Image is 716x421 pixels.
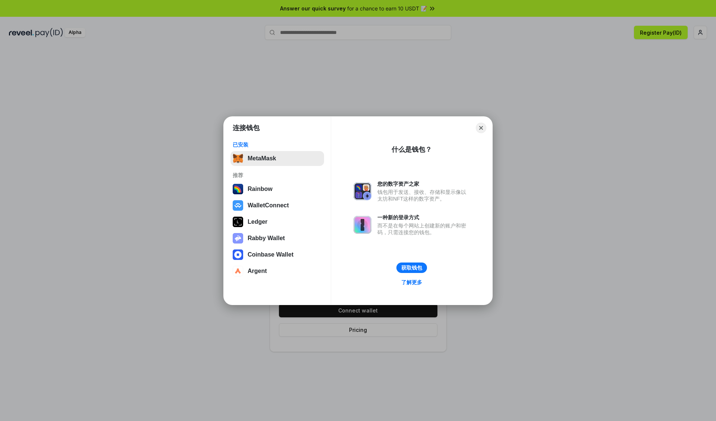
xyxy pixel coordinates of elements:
[248,202,289,209] div: WalletConnect
[233,123,260,132] h1: 连接钱包
[230,182,324,197] button: Rainbow
[230,214,324,229] button: Ledger
[233,141,322,148] div: 已安装
[233,233,243,244] img: svg+xml,%3Csvg%20xmlns%3D%22http%3A%2F%2Fwww.w3.org%2F2000%2Fsvg%22%20fill%3D%22none%22%20viewBox...
[377,214,470,221] div: 一种新的登录方式
[377,189,470,202] div: 钱包用于发送、接收、存储和显示像以太坊和NFT这样的数字资产。
[233,217,243,227] img: svg+xml,%3Csvg%20xmlns%3D%22http%3A%2F%2Fwww.w3.org%2F2000%2Fsvg%22%20width%3D%2228%22%20height%3...
[233,172,322,179] div: 推荐
[377,180,470,187] div: 您的数字资产之家
[401,279,422,286] div: 了解更多
[233,249,243,260] img: svg+xml,%3Csvg%20width%3D%2228%22%20height%3D%2228%22%20viewBox%3D%220%200%2028%2028%22%20fill%3D...
[354,216,371,234] img: svg+xml,%3Csvg%20xmlns%3D%22http%3A%2F%2Fwww.w3.org%2F2000%2Fsvg%22%20fill%3D%22none%22%20viewBox...
[401,264,422,271] div: 获取钱包
[396,263,427,273] button: 获取钱包
[248,155,276,162] div: MetaMask
[230,198,324,213] button: WalletConnect
[397,277,427,287] a: 了解更多
[230,151,324,166] button: MetaMask
[233,200,243,211] img: svg+xml,%3Csvg%20width%3D%2228%22%20height%3D%2228%22%20viewBox%3D%220%200%2028%2028%22%20fill%3D...
[233,153,243,164] img: svg+xml,%3Csvg%20fill%3D%22none%22%20height%3D%2233%22%20viewBox%3D%220%200%2035%2033%22%20width%...
[233,266,243,276] img: svg+xml,%3Csvg%20width%3D%2228%22%20height%3D%2228%22%20viewBox%3D%220%200%2028%2028%22%20fill%3D...
[233,184,243,194] img: svg+xml,%3Csvg%20width%3D%22120%22%20height%3D%22120%22%20viewBox%3D%220%200%20120%20120%22%20fil...
[377,222,470,236] div: 而不是在每个网站上创建新的账户和密码，只需连接您的钱包。
[248,219,267,225] div: Ledger
[248,186,273,192] div: Rainbow
[354,182,371,200] img: svg+xml,%3Csvg%20xmlns%3D%22http%3A%2F%2Fwww.w3.org%2F2000%2Fsvg%22%20fill%3D%22none%22%20viewBox...
[230,231,324,246] button: Rabby Wallet
[248,268,267,274] div: Argent
[392,145,432,154] div: 什么是钱包？
[248,235,285,242] div: Rabby Wallet
[476,123,486,133] button: Close
[230,264,324,279] button: Argent
[248,251,293,258] div: Coinbase Wallet
[230,247,324,262] button: Coinbase Wallet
